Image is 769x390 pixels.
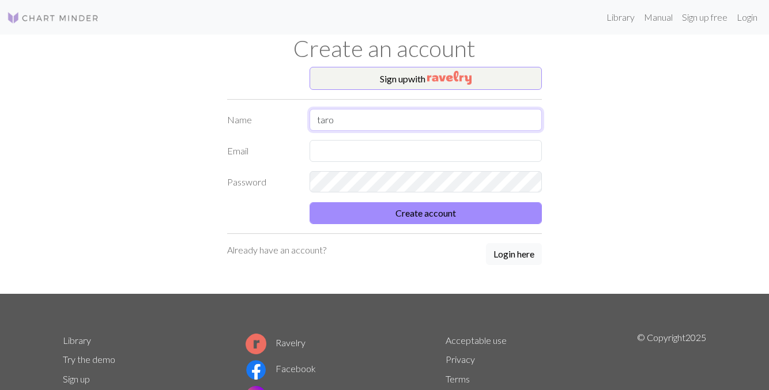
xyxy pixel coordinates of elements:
[310,202,542,224] button: Create account
[56,35,713,62] h1: Create an account
[220,140,303,162] label: Email
[246,359,266,380] img: Facebook logo
[310,67,542,90] button: Sign upwith
[63,335,91,346] a: Library
[220,109,303,131] label: Name
[63,373,90,384] a: Sign up
[427,71,472,85] img: Ravelry
[486,243,542,266] a: Login here
[63,354,115,365] a: Try the demo
[639,6,677,29] a: Manual
[732,6,762,29] a: Login
[602,6,639,29] a: Library
[677,6,732,29] a: Sign up free
[486,243,542,265] button: Login here
[220,171,303,193] label: Password
[246,337,306,348] a: Ravelry
[246,334,266,354] img: Ravelry logo
[246,363,316,374] a: Facebook
[227,243,326,257] p: Already have an account?
[446,354,475,365] a: Privacy
[7,11,99,25] img: Logo
[446,373,470,384] a: Terms
[446,335,507,346] a: Acceptable use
